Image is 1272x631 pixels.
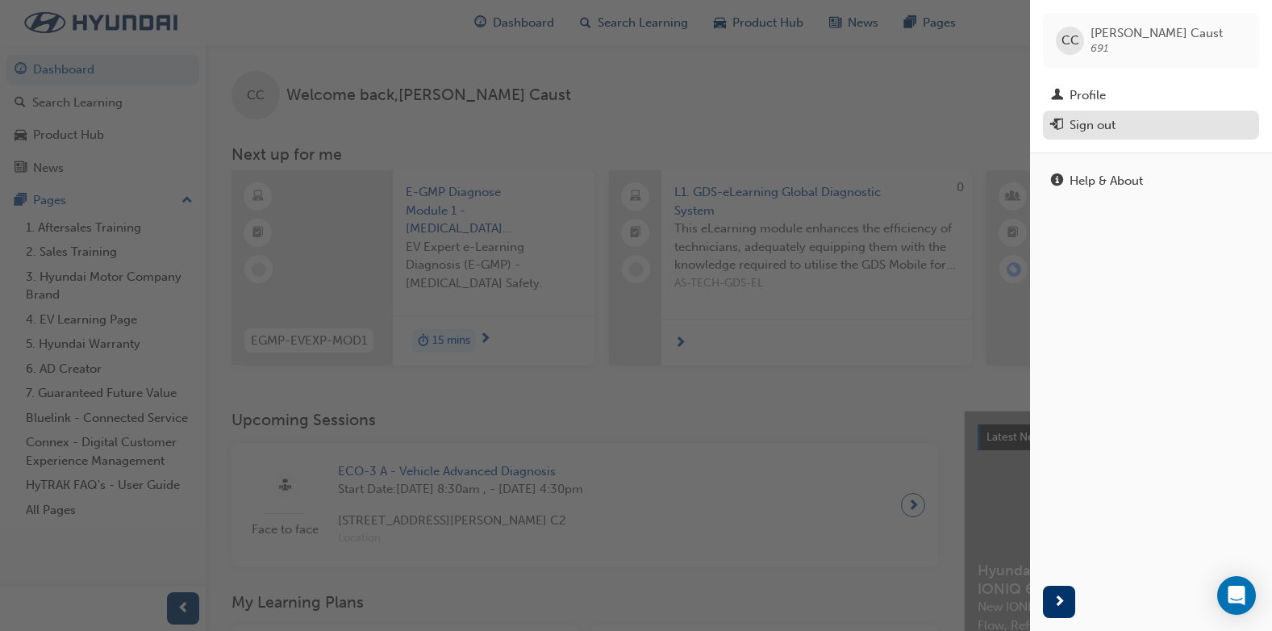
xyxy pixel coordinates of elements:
div: Open Intercom Messenger [1217,576,1256,615]
span: exit-icon [1051,119,1063,133]
span: info-icon [1051,174,1063,189]
span: man-icon [1051,89,1063,103]
span: 691 [1091,41,1108,55]
span: [PERSON_NAME] Caust [1091,26,1223,40]
div: Help & About [1070,172,1143,190]
a: Profile [1043,81,1259,111]
div: Sign out [1070,116,1116,135]
div: Profile [1070,86,1106,105]
span: CC [1061,31,1079,50]
button: Sign out [1043,111,1259,140]
span: next-icon [1053,592,1066,612]
a: Help & About [1043,166,1259,196]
